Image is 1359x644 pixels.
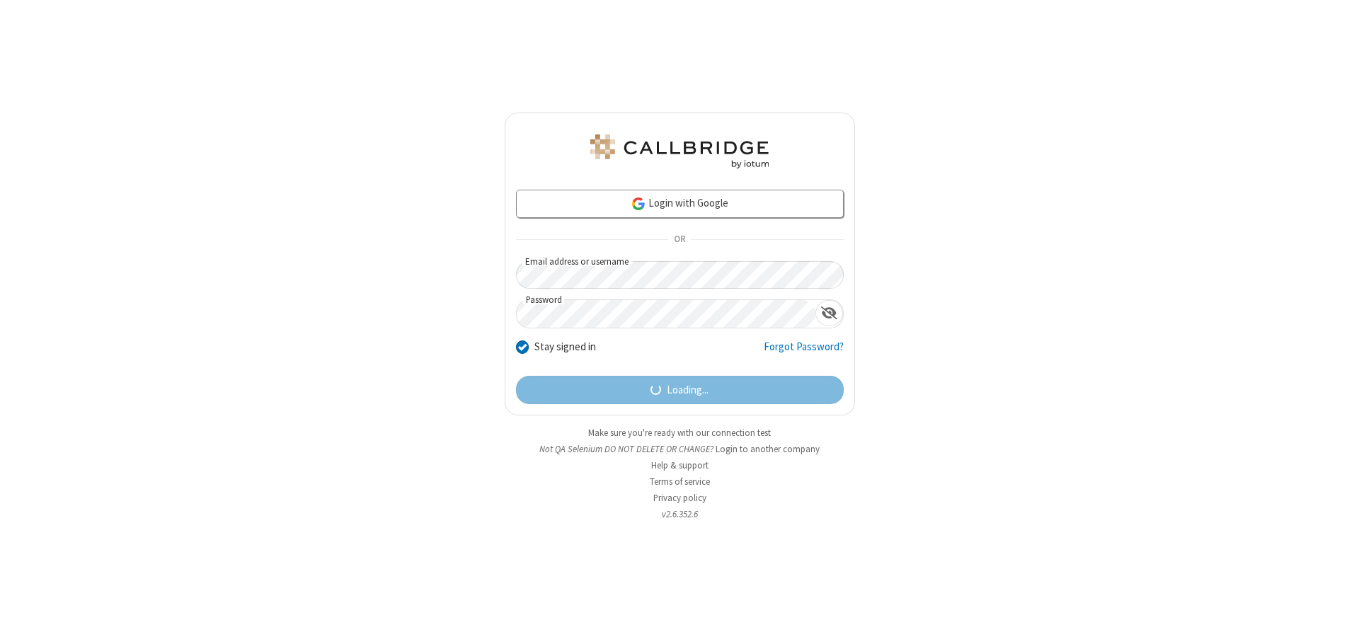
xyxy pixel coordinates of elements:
span: Loading... [667,382,709,398]
a: Help & support [651,459,709,471]
span: OR [668,230,691,250]
input: Password [517,300,815,328]
label: Stay signed in [534,339,596,355]
img: QA Selenium DO NOT DELETE OR CHANGE [587,134,772,168]
a: Make sure you're ready with our connection test [588,427,771,439]
img: google-icon.png [631,196,646,212]
input: Email address or username [516,261,844,289]
a: Login with Google [516,190,844,218]
a: Privacy policy [653,492,706,504]
button: Loading... [516,376,844,404]
div: Show password [815,300,843,326]
button: Login to another company [716,442,820,456]
a: Terms of service [650,476,710,488]
a: Forgot Password? [764,339,844,366]
li: Not QA Selenium DO NOT DELETE OR CHANGE? [505,442,855,456]
iframe: Chat [1324,607,1348,634]
li: v2.6.352.6 [505,507,855,521]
